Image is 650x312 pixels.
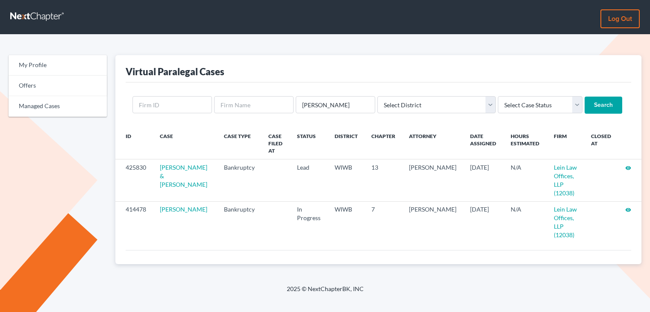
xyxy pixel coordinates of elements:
[504,201,547,243] td: N/A
[463,201,504,243] td: [DATE]
[504,127,547,159] th: Hours Estimated
[217,159,262,201] td: Bankruptcy
[625,164,631,171] a: visibility
[290,159,328,201] td: Lead
[625,165,631,171] i: visibility
[9,55,107,76] a: My Profile
[126,65,224,78] div: Virtual Paralegal Cases
[584,127,618,159] th: Closed at
[365,127,402,159] th: Chapter
[600,9,640,28] a: Log out
[365,201,402,243] td: 7
[153,127,217,159] th: Case
[296,96,375,113] input: Enter search terms...
[115,127,153,159] th: ID
[625,207,631,213] i: visibility
[402,159,463,201] td: [PERSON_NAME]
[290,201,328,243] td: In Progress
[217,201,262,243] td: Bankruptcy
[115,201,153,243] td: 414478
[328,201,365,243] td: WIWB
[160,206,207,213] a: [PERSON_NAME]
[160,164,207,188] a: [PERSON_NAME] & [PERSON_NAME]
[9,96,107,117] a: Managed Cases
[504,159,547,201] td: N/A
[115,159,153,201] td: 425830
[625,206,631,213] a: visibility
[547,127,584,159] th: Firm
[554,164,577,197] a: Lein Law Offices, LLP (12038)
[365,159,402,201] td: 13
[217,127,262,159] th: Case Type
[463,159,504,201] td: [DATE]
[290,127,328,159] th: Status
[463,127,504,159] th: Date Assigned
[402,201,463,243] td: [PERSON_NAME]
[328,159,365,201] td: WIWB
[402,127,463,159] th: Attorney
[328,127,365,159] th: District
[554,206,577,238] a: Lein Law Offices, LLP (12038)
[262,127,291,159] th: Case Filed At
[9,76,107,96] a: Offers
[132,96,212,113] input: Firm ID
[214,96,294,113] input: Firm Name
[585,97,622,114] input: Search
[82,285,569,300] div: 2025 © NextChapterBK, INC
